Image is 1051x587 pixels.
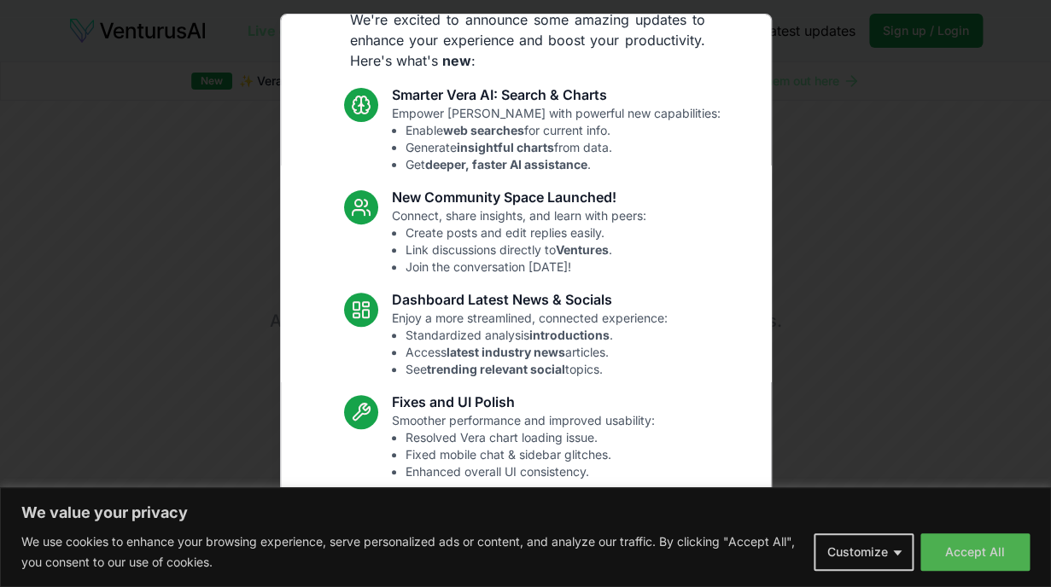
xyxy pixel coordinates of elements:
strong: latest industry news [447,345,565,359]
strong: web searches [443,123,524,137]
p: Enjoy a more streamlined, connected experience: [392,310,668,378]
li: Get . [406,156,721,173]
p: We're excited to announce some amazing updates to enhance your experience and boost your producti... [336,9,719,71]
strong: Ventures [556,242,609,257]
li: Standardized analysis . [406,327,668,344]
h3: Dashboard Latest News & Socials [392,289,668,310]
li: Resolved Vera chart loading issue. [406,429,655,446]
li: Access articles. [406,344,668,361]
p: Empower [PERSON_NAME] with powerful new capabilities: [392,105,721,173]
strong: insightful charts [457,140,554,154]
li: Enable for current info. [406,122,721,139]
p: Connect, share insights, and learn with peers: [392,207,646,276]
li: Fixed mobile chat & sidebar glitches. [406,446,655,463]
h3: Smarter Vera AI: Search & Charts [392,84,721,105]
p: Smoother performance and improved usability: [392,412,655,480]
h3: New Community Space Launched! [392,187,646,207]
strong: introductions [529,328,610,342]
strong: deeper, faster AI assistance [425,157,587,171]
li: Link discussions directly to . [406,241,646,259]
strong: trending relevant social [427,362,565,376]
li: See topics. [406,361,668,378]
li: Generate from data. [406,139,721,156]
strong: new [442,52,471,69]
p: These updates are designed to make VenturusAI more powerful, intuitive, and user-friendly. Let us... [335,494,717,555]
h3: Fixes and UI Polish [392,392,655,412]
li: Create posts and edit replies easily. [406,224,646,241]
li: Enhanced overall UI consistency. [406,463,655,480]
li: Join the conversation [DATE]! [406,259,646,276]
